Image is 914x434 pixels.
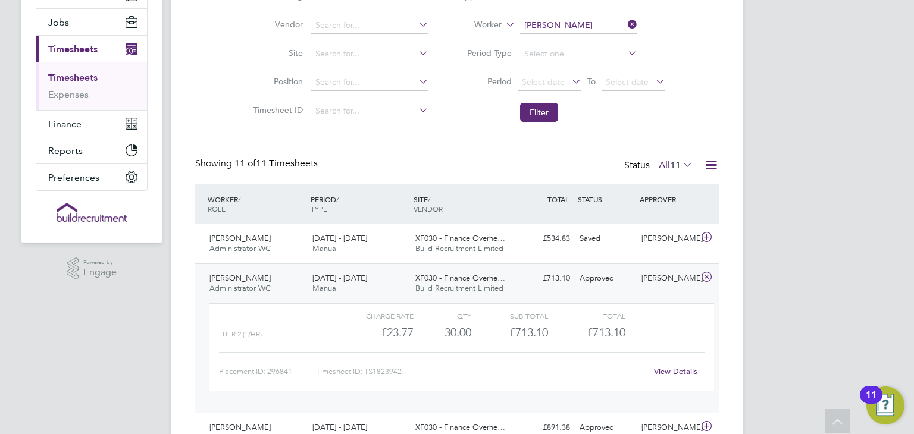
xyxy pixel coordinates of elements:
[575,269,637,288] div: Approved
[48,172,99,183] span: Preferences
[548,309,625,323] div: Total
[36,111,147,137] button: Finance
[312,243,338,253] span: Manual
[575,188,637,210] div: STATUS
[36,9,147,35] button: Jobs
[414,204,443,213] span: VENDOR
[249,19,303,30] label: Vendor
[48,145,83,156] span: Reports
[415,422,505,432] span: XF030 - Finance Overhe…
[249,76,303,87] label: Position
[209,283,271,293] span: Administrator WC
[48,43,98,55] span: Timesheets
[520,46,637,62] input: Select one
[428,194,430,204] span: /
[209,422,271,432] span: [PERSON_NAME]
[637,229,699,249] div: [PERSON_NAME]
[311,204,327,213] span: TYPE
[637,188,699,210] div: APPROVER
[522,77,565,87] span: Select date
[205,188,308,219] div: WORKER
[311,17,428,34] input: Search for...
[308,188,411,219] div: PERIOD
[458,48,512,58] label: Period Type
[624,158,695,174] div: Status
[234,158,318,169] span: 11 Timesheets
[209,273,271,283] span: [PERSON_NAME]
[337,323,414,342] div: £23.77
[312,273,367,283] span: [DATE] - [DATE]
[312,422,367,432] span: [DATE] - [DATE]
[414,323,471,342] div: 30.00
[48,118,82,130] span: Finance
[584,74,599,89] span: To
[48,89,89,100] a: Expenses
[311,46,428,62] input: Search for...
[36,203,148,222] a: Go to home page
[471,309,548,323] div: Sub Total
[209,243,271,253] span: Administrator WC
[208,204,226,213] span: ROLE
[195,158,320,170] div: Showing
[587,325,625,339] span: £713.10
[471,323,548,342] div: £713.10
[654,366,697,376] a: View Details
[209,233,271,243] span: [PERSON_NAME]
[606,77,649,87] span: Select date
[458,76,512,87] label: Period
[415,273,505,283] span: XF030 - Finance Overhe…
[414,309,471,323] div: QTY
[547,194,569,204] span: TOTAL
[238,194,240,204] span: /
[221,330,262,338] span: Tier 2 (£/HR)
[312,283,338,293] span: Manual
[415,233,505,243] span: XF030 - Finance Overhe…
[249,105,303,115] label: Timesheet ID
[415,243,503,253] span: Build Recruitment Limited
[866,386,904,424] button: Open Resource Center, 11 new notifications
[520,17,637,34] input: Search for...
[866,395,877,410] div: 11
[312,233,367,243] span: [DATE] - [DATE]
[249,48,303,58] label: Site
[411,188,514,219] div: SITE
[316,362,646,381] div: Timesheet ID: TS1823942
[575,229,637,249] div: Saved
[337,309,414,323] div: Charge rate
[659,159,693,171] label: All
[36,36,147,62] button: Timesheets
[83,257,117,268] span: Powered by
[311,74,428,91] input: Search for...
[83,268,117,278] span: Engage
[448,19,502,31] label: Worker
[67,257,117,280] a: Powered byEngage
[513,269,575,288] div: £713.10
[637,269,699,288] div: [PERSON_NAME]
[520,103,558,122] button: Filter
[336,194,339,204] span: /
[36,164,147,190] button: Preferences
[48,72,98,83] a: Timesheets
[513,229,575,249] div: £534.83
[36,137,147,163] button: Reports
[234,158,256,169] span: 11 of
[219,362,316,381] div: Placement ID: 296841
[311,103,428,119] input: Search for...
[415,283,503,293] span: Build Recruitment Limited
[670,159,681,171] span: 11
[48,17,69,28] span: Jobs
[36,62,147,110] div: Timesheets
[57,203,127,222] img: buildrec-logo-retina.png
